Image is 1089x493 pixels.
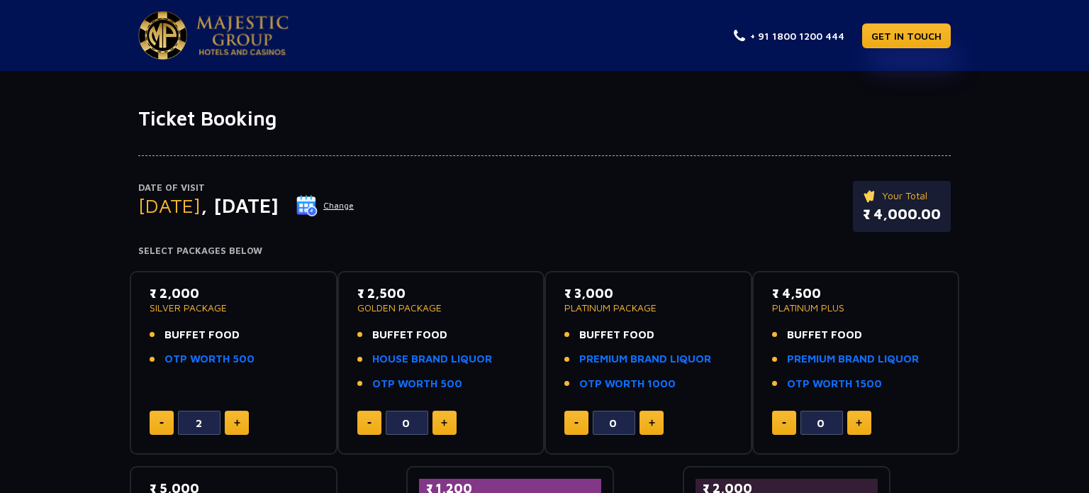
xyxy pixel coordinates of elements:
span: BUFFET FOOD [372,327,447,343]
a: HOUSE BRAND LIQUOR [372,351,492,367]
p: ₹ 3,000 [564,284,732,303]
img: Majestic Pride [138,11,187,60]
span: BUFFET FOOD [164,327,240,343]
p: ₹ 4,500 [772,284,940,303]
p: ₹ 2,000 [150,284,318,303]
img: minus [782,422,786,424]
p: GOLDEN PACKAGE [357,303,525,313]
p: SILVER PACKAGE [150,303,318,313]
img: minus [160,422,164,424]
img: plus [649,419,655,426]
img: ticket [863,188,878,204]
h1: Ticket Booking [138,106,951,131]
img: minus [574,422,579,424]
a: OTP WORTH 1000 [579,376,676,392]
img: plus [441,419,447,426]
img: plus [234,419,240,426]
span: BUFFET FOOD [579,327,654,343]
a: GET IN TOUCH [862,23,951,48]
a: OTP WORTH 500 [164,351,255,367]
span: BUFFET FOOD [787,327,862,343]
p: ₹ 4,000.00 [863,204,941,225]
p: ₹ 2,500 [357,284,525,303]
a: OTP WORTH 1500 [787,376,882,392]
a: PREMIUM BRAND LIQUOR [787,351,919,367]
a: PREMIUM BRAND LIQUOR [579,351,711,367]
p: PLATINUM PLUS [772,303,940,313]
h4: Select Packages Below [138,245,951,257]
img: Majestic Pride [196,16,289,55]
a: OTP WORTH 500 [372,376,462,392]
img: minus [367,422,372,424]
span: , [DATE] [201,194,279,217]
img: plus [856,419,862,426]
span: [DATE] [138,194,201,217]
p: Your Total [863,188,941,204]
button: Change [296,194,354,217]
a: + 91 1800 1200 444 [734,28,844,43]
p: Date of Visit [138,181,354,195]
p: PLATINUM PACKAGE [564,303,732,313]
